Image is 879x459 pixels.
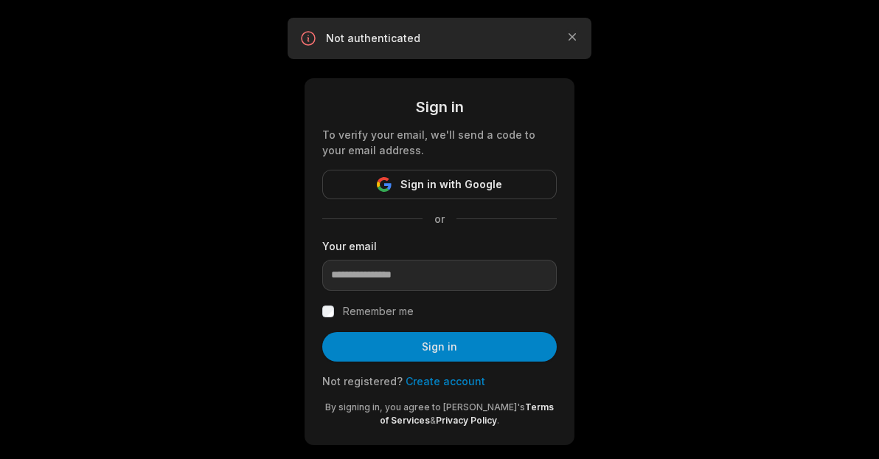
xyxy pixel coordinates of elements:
[322,127,557,158] div: To verify your email, we'll send a code to your email address.
[322,96,557,118] div: Sign in
[322,170,557,199] button: Sign in with Google
[343,303,414,320] label: Remember me
[322,238,557,254] label: Your email
[436,415,497,426] a: Privacy Policy
[497,415,499,426] span: .
[430,415,436,426] span: &
[322,332,557,362] button: Sign in
[325,401,525,413] span: By signing in, you agree to [PERSON_NAME]'s
[322,375,403,387] span: Not registered?
[423,211,456,227] span: or
[326,31,553,46] p: Not authenticated
[406,375,485,387] a: Create account
[400,176,502,193] span: Sign in with Google
[380,401,554,426] a: Terms of Services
